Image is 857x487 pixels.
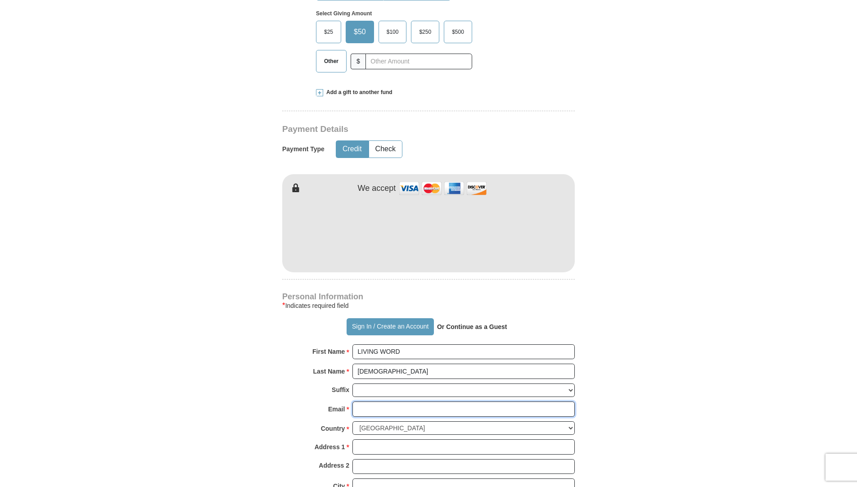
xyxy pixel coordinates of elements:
[282,145,325,153] h5: Payment Type
[358,184,396,194] h4: We accept
[437,323,507,330] strong: Or Continue as a Guest
[332,383,349,396] strong: Suffix
[321,422,345,435] strong: Country
[313,365,345,378] strong: Last Name
[320,25,338,39] span: $25
[282,300,575,311] div: Indicates required field
[328,403,345,415] strong: Email
[282,293,575,300] h4: Personal Information
[312,345,345,358] strong: First Name
[282,124,512,135] h3: Payment Details
[347,318,433,335] button: Sign In / Create an Account
[415,25,436,39] span: $250
[349,25,370,39] span: $50
[398,179,488,198] img: credit cards accepted
[351,54,366,69] span: $
[369,141,402,158] button: Check
[382,25,403,39] span: $100
[323,89,392,96] span: Add a gift to another fund
[365,54,472,69] input: Other Amount
[319,459,349,472] strong: Address 2
[336,141,368,158] button: Credit
[447,25,469,39] span: $500
[315,441,345,453] strong: Address 1
[316,10,372,17] strong: Select Giving Amount
[320,54,343,68] span: Other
